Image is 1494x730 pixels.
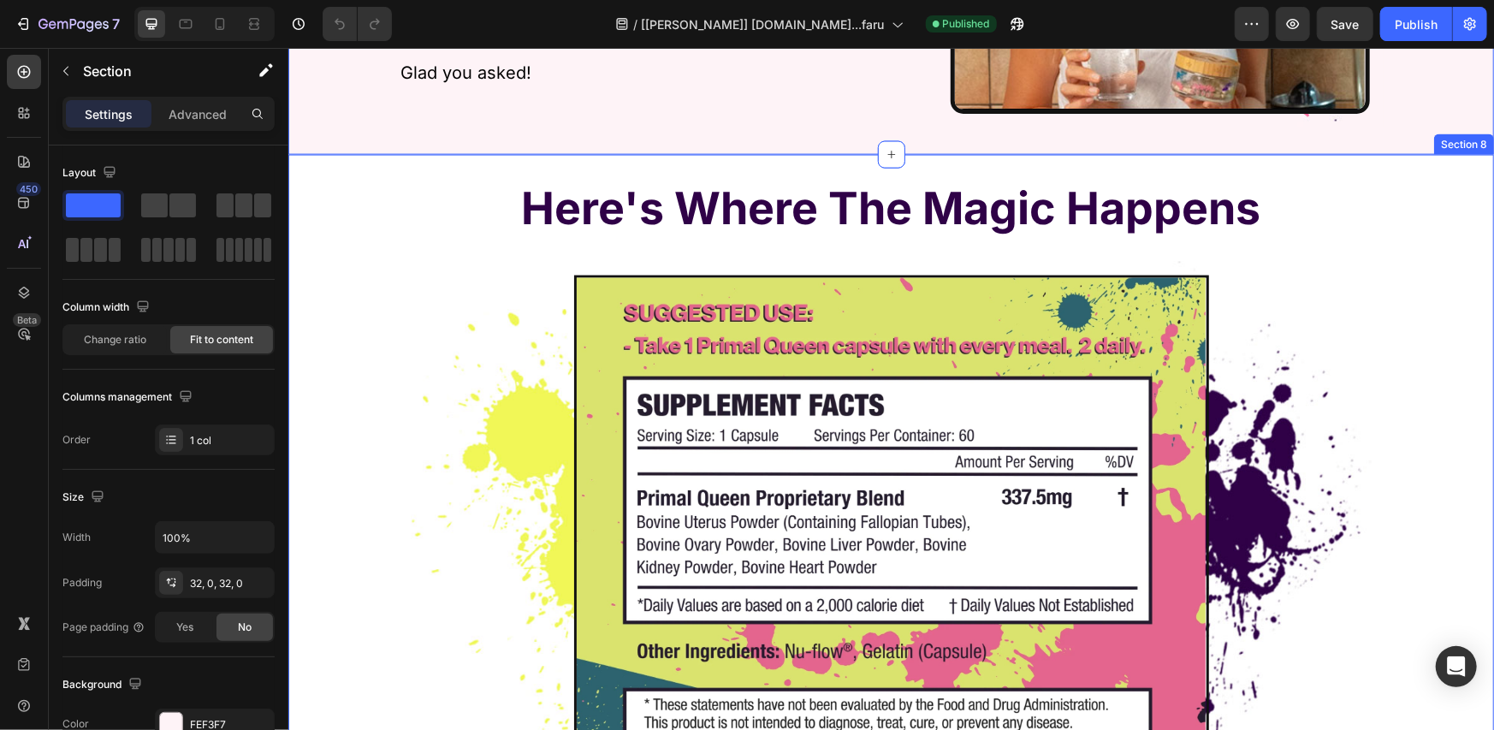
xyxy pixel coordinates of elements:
div: Open Intercom Messenger [1436,646,1477,687]
div: Publish [1395,15,1438,33]
div: Size [62,486,108,509]
div: Section 8 [1149,89,1202,104]
button: Publish [1380,7,1452,41]
button: 7 [7,7,127,41]
div: Width [62,530,91,545]
iframe: To enrich screen reader interactions, please activate Accessibility in Grammarly extension settings [288,48,1494,730]
div: Background [62,674,145,697]
p: 7 [112,14,120,34]
div: Columns management [62,386,196,409]
div: Order [62,432,91,448]
div: Undo/Redo [323,7,392,41]
span: / [634,15,638,33]
p: Settings [85,105,133,123]
div: Layout [62,162,120,185]
div: 450 [16,182,41,196]
div: Padding [62,575,102,591]
p: Advanced [169,105,227,123]
button: Save [1317,7,1373,41]
div: Page padding [62,620,145,635]
span: Yes [176,620,193,635]
p: Section [83,61,223,81]
div: Beta [13,313,41,327]
input: Auto [156,522,274,553]
span: Fit to content [190,332,253,347]
div: Column width [62,296,153,319]
span: [[PERSON_NAME]] [DOMAIN_NAME]...faru [642,15,885,33]
span: Published [943,16,990,32]
span: Change ratio [85,332,147,347]
span: No [238,620,252,635]
img: gempages_511364164535452839-80a39fb2-353f-4340-ae61-ae1c5d8bc385.webp [286,228,921,712]
div: 1 col [190,433,270,448]
div: 32, 0, 32, 0 [190,576,270,591]
span: Save [1331,17,1360,32]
